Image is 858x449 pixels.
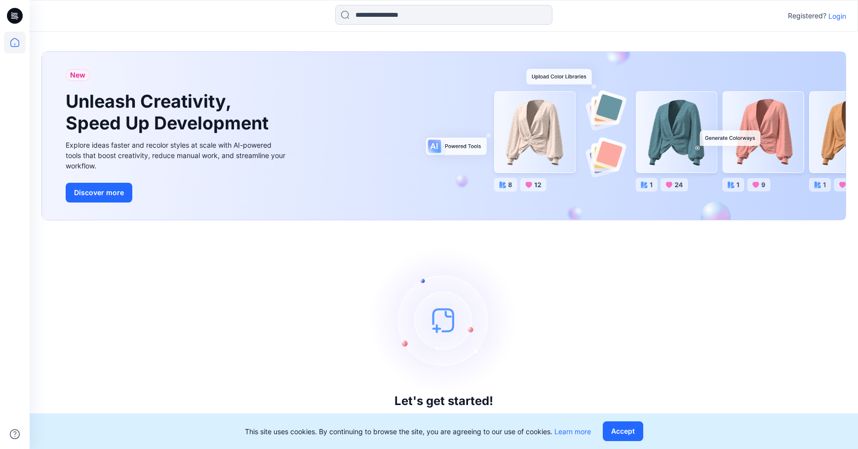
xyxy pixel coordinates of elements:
p: This site uses cookies. By continuing to browse the site, you are agreeing to our use of cookies. [245,426,591,437]
a: Learn more [554,427,591,436]
p: Login [828,11,846,21]
button: Accept [603,421,643,441]
h1: Unleash Creativity, Speed Up Development [66,91,273,133]
h3: Let's get started! [394,394,493,408]
p: Registered? [788,10,826,22]
img: empty-state-image.svg [370,246,518,394]
p: Click New to add a style or create a folder. [363,412,525,424]
button: Discover more [66,183,132,203]
a: Discover more [66,183,288,203]
div: Explore ideas faster and recolor styles at scale with AI-powered tools that boost creativity, red... [66,140,288,171]
span: New [70,69,85,81]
